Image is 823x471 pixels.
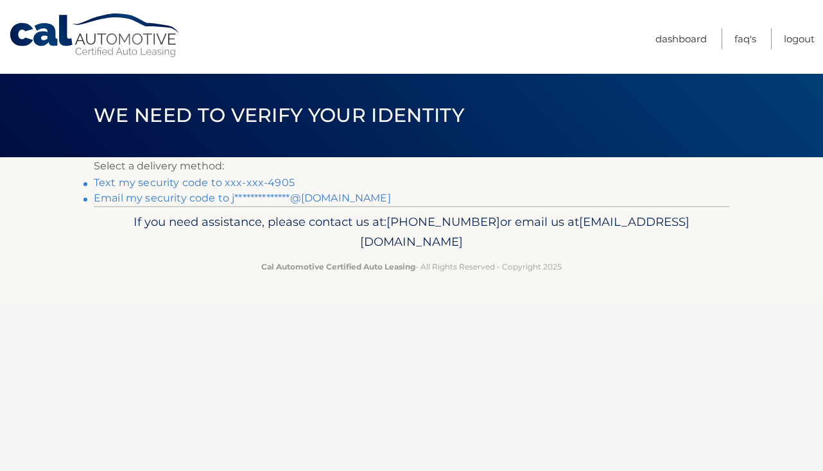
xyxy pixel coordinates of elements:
a: Cal Automotive [8,13,182,58]
span: [PHONE_NUMBER] [386,214,500,229]
p: Select a delivery method: [94,157,729,175]
span: We need to verify your identity [94,103,464,127]
p: If you need assistance, please contact us at: or email us at [102,212,721,253]
strong: Cal Automotive Certified Auto Leasing [261,262,415,271]
a: FAQ's [734,28,756,49]
a: Logout [784,28,815,49]
a: Dashboard [655,28,707,49]
a: Text my security code to xxx-xxx-4905 [94,176,295,189]
p: - All Rights Reserved - Copyright 2025 [102,260,721,273]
